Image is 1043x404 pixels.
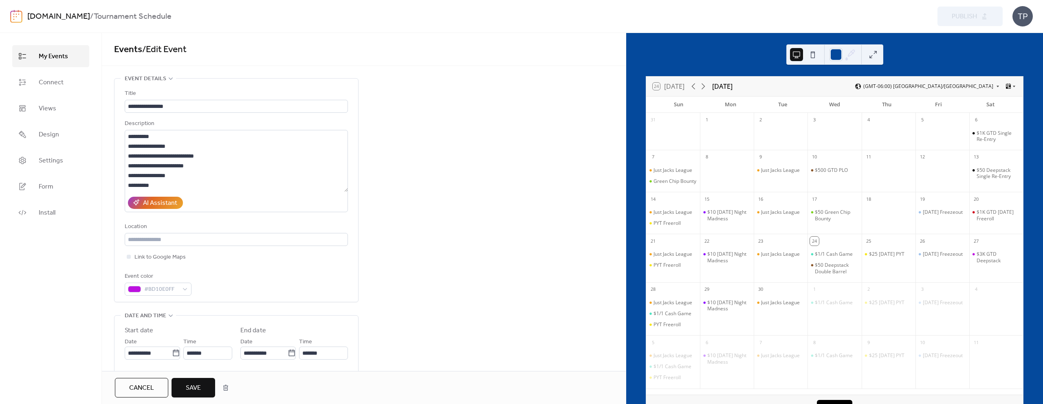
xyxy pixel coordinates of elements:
div: 29 [702,285,711,294]
div: $1K GTD Single Re-Entry [977,130,1020,143]
div: Green Chip Bounty [646,178,700,184]
div: 12 [918,153,927,162]
div: 30 [756,285,765,294]
div: [DATE] Freezeout [923,209,963,215]
a: My Events [12,45,89,67]
div: $1/1 Cash Game [815,251,853,257]
span: Date and time [125,311,166,321]
b: Tournament Schedule [94,9,172,24]
div: Just Jacks League [761,209,800,215]
a: Form [12,176,89,198]
div: [DATE] Freezeout [923,251,963,257]
div: 20 [972,195,981,204]
div: $1/1 Cash Game [808,352,861,359]
div: $1/1 Cash Game [646,310,700,317]
div: 15 [702,195,711,204]
div: Just Jacks League [646,209,700,215]
div: 1 [810,285,819,294]
div: $25 Thursday PYT [862,251,915,257]
div: $50 Deepstack Double Barrel [815,262,858,274]
div: PYT Freeroll [646,374,700,381]
div: 27 [972,237,981,246]
span: Save [186,383,201,393]
div: Thu [860,97,913,113]
div: Friday Freezeout [915,352,969,359]
div: PYT Freeroll [654,220,681,226]
div: TP [1012,6,1033,26]
div: [DATE] Freezeout [923,299,963,306]
div: Just Jacks League [754,352,808,359]
b: / [90,9,94,24]
div: Just Jacks League [761,352,800,359]
button: AI Assistant [128,197,183,209]
div: $50 Deepstack Double Barrel [808,262,861,274]
span: Time [183,337,196,347]
a: Connect [12,71,89,93]
div: 2 [756,116,765,125]
div: $50 Deepstack Single Re-Entry [977,167,1020,180]
span: / Edit Event [142,41,187,59]
img: logo [10,10,22,23]
span: Date [240,337,253,347]
div: 2 [864,285,873,294]
div: 6 [972,116,981,125]
div: Just Jacks League [761,167,800,173]
div: 16 [756,195,765,204]
div: PYT Freeroll [654,321,681,328]
div: Sun [653,97,705,113]
div: 3 [918,285,927,294]
div: $1K GTD Saturday Freeroll [969,209,1023,222]
div: PYT Freeroll [646,321,700,328]
div: Just Jacks League [654,251,692,257]
div: $25 [DATE] PYT [869,299,904,306]
div: Just Jacks League [754,209,808,215]
div: $1/1 Cash Game [815,352,853,359]
div: $1/1 Cash Game [815,299,853,306]
a: Events [114,41,142,59]
div: [DATE] Freezeout [923,352,963,359]
a: Views [12,97,89,119]
span: Design [39,130,59,140]
div: 10 [918,338,927,347]
div: $50 Deepstack Single Re-Entry [969,167,1023,180]
div: Tue [757,97,809,113]
a: Design [12,123,89,145]
div: Just Jacks League [754,299,808,306]
div: PYT Freeroll [654,262,681,268]
div: Just Jacks League [654,209,692,215]
div: 7 [649,153,658,162]
div: 25 [864,237,873,246]
div: $1/1 Cash Game [654,310,691,317]
span: Install [39,208,55,218]
div: $25 [DATE] PYT [869,352,904,359]
div: Start date [125,326,153,336]
div: 3 [810,116,819,125]
div: $1K GTD [DATE] Freeroll [977,209,1020,222]
div: Just Jacks League [654,352,692,359]
div: $10 [DATE] Night Madness [707,352,750,365]
div: 23 [756,237,765,246]
div: $50 Green Chip Bounty [808,209,861,222]
div: Just Jacks League [754,167,808,173]
div: 13 [972,153,981,162]
div: Just Jacks League [646,251,700,257]
div: Just Jacks League [761,251,800,257]
span: Connect [39,78,64,88]
div: 22 [702,237,711,246]
div: 6 [702,338,711,347]
span: #BD10E0FF [144,285,178,294]
a: Install [12,202,89,224]
div: 9 [756,153,765,162]
div: Wed [809,97,861,113]
div: Just Jacks League [646,299,700,306]
div: 4 [864,116,873,125]
button: Cancel [115,378,168,397]
div: $1K GTD Single Re-Entry [969,130,1023,143]
div: PYT Freeroll [646,220,700,226]
div: Just Jacks League [654,299,692,306]
span: All day [134,370,151,380]
div: $500 GTD PLO [808,167,861,173]
div: Just Jacks League [646,167,700,173]
div: Description [125,119,346,129]
div: Sat [964,97,1017,113]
